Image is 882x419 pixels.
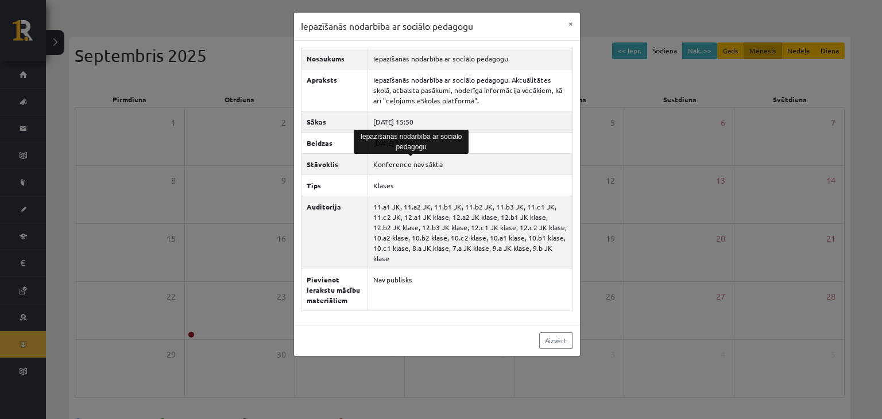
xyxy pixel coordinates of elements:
th: Pievienot ierakstu mācību materiāliem [301,269,367,311]
th: Tips [301,174,367,196]
a: Aizvērt [539,332,573,349]
h3: Iepazīšanās nodarbība ar sociālo pedagogu [301,20,473,33]
td: Nav publisks [367,269,572,311]
th: Sākas [301,111,367,132]
td: Konference nav sākta [367,153,572,174]
button: × [562,13,580,34]
th: Nosaukums [301,48,367,69]
td: [DATE] 17:00 [367,132,572,153]
th: Auditorija [301,196,367,269]
td: Iepazīšanās nodarbība ar sociālo pedagogu [367,48,572,69]
th: Apraksts [301,69,367,111]
td: Klases [367,174,572,196]
th: Beidzas [301,132,367,153]
td: [DATE] 15:50 [367,111,572,132]
th: Stāvoklis [301,153,367,174]
td: Iepazīšanās nodarbība ar sociālo pedagogu. Aktuālitātes skolā, atbalsta pasākumi, noderīga inform... [367,69,572,111]
div: Iepazīšanās nodarbība ar sociālo pedagogu [354,130,469,154]
td: 11.a1 JK, 11.a2 JK, 11.b1 JK, 11.b2 JK, 11.b3 JK, 11.c1 JK, 11.c2 JK, 12.a1 JK klase, 12.a2 JK kl... [367,196,572,269]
